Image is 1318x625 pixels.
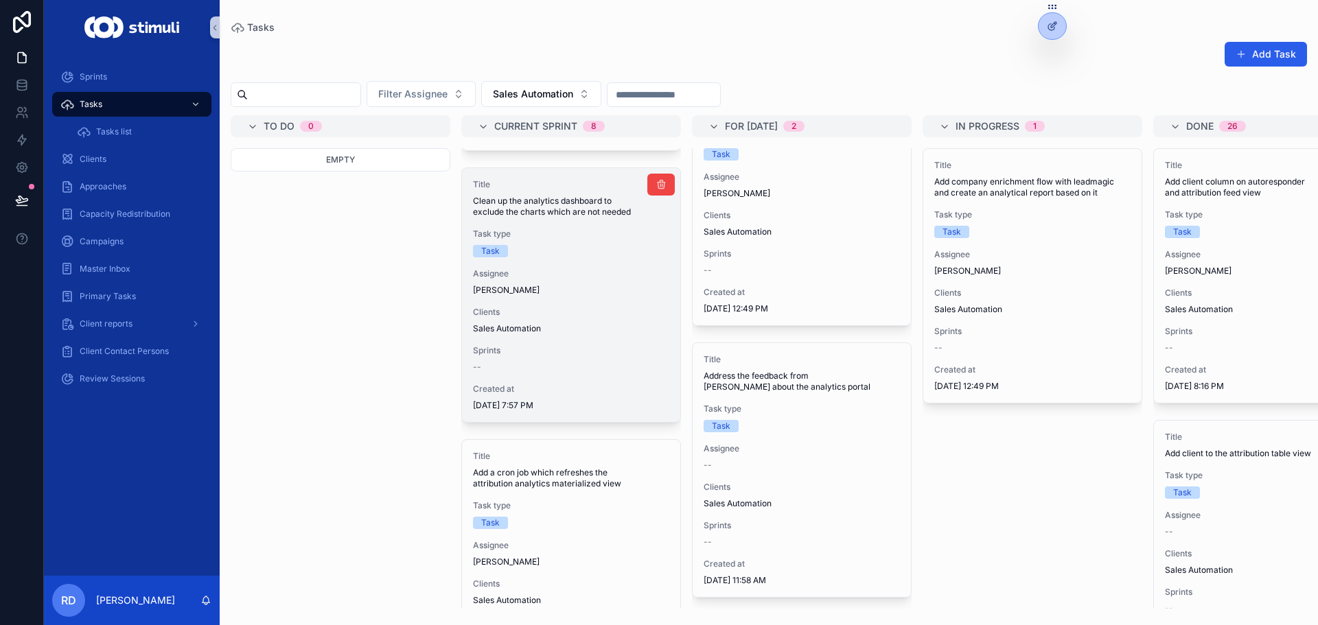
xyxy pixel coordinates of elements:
[704,265,712,276] span: --
[1173,226,1192,238] div: Task
[1225,42,1307,67] button: Add Task
[52,92,211,117] a: Tasks
[247,21,275,34] span: Tasks
[704,536,712,547] span: --
[61,592,76,609] span: RD
[473,285,540,296] span: [PERSON_NAME]
[692,82,912,326] a: TitleAdd email orderin flow on domain portalTask typeTaskAssignee[PERSON_NAME]ClientsSales Automa...
[80,154,106,165] span: Clients
[1173,486,1192,499] div: Task
[80,181,126,192] span: Approaches
[44,55,220,409] div: scrollable content
[934,381,1131,392] span: [DATE] 12:49 PM
[704,354,900,365] span: Title
[1227,121,1238,132] div: 26
[1186,119,1214,133] span: Done
[725,119,778,133] span: For [DATE]
[704,303,900,314] span: [DATE] 12:49 PM
[704,575,900,586] span: [DATE] 11:58 AM
[69,119,211,144] a: Tasks list
[52,257,211,281] a: Master Inbox
[934,160,1131,171] span: Title
[704,370,900,392] span: Address the feedback from [PERSON_NAME] about the analytics portal
[591,121,597,132] div: 8
[473,595,541,606] span: Sales Automation
[473,467,669,489] span: Add a cron job which refreshes the attribution analytics materialized view
[80,236,124,247] span: Campaigns
[934,176,1131,198] span: Add company enrichment flow with leadmagic and create an analytical report based on it
[52,202,211,226] a: Capacity Redistribution
[80,291,136,302] span: Primary Tasks
[1165,266,1232,276] span: [PERSON_NAME]
[473,196,669,217] span: Clean up the analytics dashboard to exclude the charts which are not needed
[704,482,900,493] span: Clients
[481,245,500,257] div: Task
[80,99,102,110] span: Tasks
[712,148,730,161] div: Task
[934,209,1131,220] span: Task type
[1165,342,1173,353] span: --
[1165,565,1233,576] span: Sales Automation
[704,460,712,471] span: --
[52,229,211,254] a: Campaigns
[934,249,1131,260] span: Assignee
[1165,603,1173,614] span: --
[473,556,540,567] span: [PERSON_NAME]
[80,71,107,82] span: Sprints
[1165,304,1233,315] span: Sales Automation
[704,226,772,237] span: Sales Automation
[52,366,211,391] a: Review Sessions
[52,339,211,364] a: Client Contact Persons
[367,81,476,107] button: Select Button
[934,326,1131,337] span: Sprints
[473,307,669,318] span: Clients
[473,228,669,239] span: Task type
[80,346,169,357] span: Client Contact Persons
[692,342,912,598] a: TitleAddress the feedback from [PERSON_NAME] about the analytics portalTask typeTaskAssignee--Cli...
[80,263,130,274] span: Master Inbox
[461,167,681,423] a: TitleClean up the analytics dashboard to exclude the charts which are not neededTask typeTaskAssi...
[712,420,730,432] div: Task
[1033,121,1037,132] div: 1
[52,311,211,336] a: Client reports
[934,304,1002,315] span: Sales Automation
[473,384,669,394] span: Created at
[923,148,1142,403] a: TitleAdd company enrichment flow with leadmagic and create an analytical report based on itTask t...
[704,188,770,199] span: [PERSON_NAME]
[791,121,796,132] div: 2
[704,520,900,531] span: Sprints
[956,119,1019,133] span: In progress
[473,451,669,462] span: Title
[80,373,145,384] span: Review Sessions
[473,268,669,279] span: Assignee
[308,121,314,132] div: 0
[473,345,669,356] span: Sprints
[473,179,669,190] span: Title
[934,342,943,353] span: --
[473,540,669,551] span: Assignee
[473,400,669,411] span: [DATE] 7:57 PM
[934,364,1131,375] span: Created at
[481,517,500,529] div: Task
[473,323,541,334] span: Sales Automation
[704,287,900,298] span: Created at
[704,248,900,259] span: Sprints
[96,593,175,607] p: [PERSON_NAME]
[96,126,132,137] span: Tasks list
[473,578,669,589] span: Clients
[704,172,900,182] span: Assignee
[943,226,961,238] div: Task
[378,87,448,101] span: Filter Assignee
[934,266,1001,276] span: [PERSON_NAME]
[704,443,900,454] span: Assignee
[704,498,772,509] span: Sales Automation
[264,119,294,133] span: To do
[934,287,1131,298] span: Clients
[231,21,275,34] a: Tasks
[1165,526,1173,537] span: --
[481,81,601,107] button: Select Button
[52,284,211,309] a: Primary Tasks
[704,403,900,414] span: Task type
[80,209,170,220] span: Capacity Redistribution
